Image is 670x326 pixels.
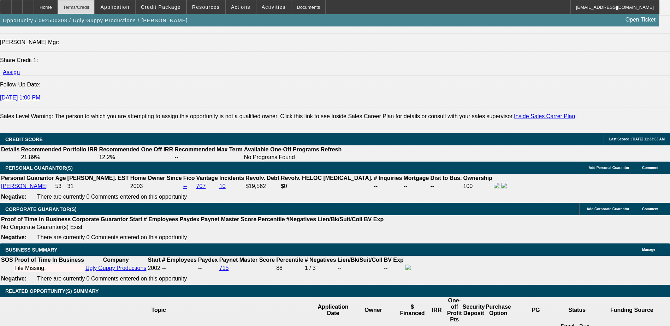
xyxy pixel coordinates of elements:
span: BUSINESS SUMMARY [5,247,57,253]
span: Add Corporate Guarantor [587,207,629,211]
td: $19,562 [245,182,280,190]
span: CORPORATE GUARANTOR(S) [5,206,77,212]
b: # Employees [162,257,197,263]
td: 31 [67,182,129,190]
th: SOS [1,256,13,264]
td: -- [373,182,402,190]
b: Age [55,175,66,181]
a: Ugly Guppy Productions [85,265,147,271]
th: IRR [427,297,447,323]
b: Paydex [198,257,218,263]
span: Credit Package [141,4,181,10]
th: Recommended Portfolio IRR [20,146,98,153]
td: No Corporate Guarantor(s) Exist [1,224,387,231]
th: Available One-Off Programs [244,146,320,153]
b: Personal Guarantor [1,175,54,181]
span: There are currently 0 Comments entered on this opportunity [37,194,187,200]
b: Negative: [1,276,26,282]
b: Start [148,257,160,263]
b: Fico [183,175,195,181]
b: Percentile [258,216,285,222]
b: # Negatives [305,257,336,263]
td: 100 [463,182,493,190]
span: Comment [642,166,658,170]
span: Activities [262,4,286,10]
td: 53 [55,182,66,190]
a: Inside Sales Carrer Plan [514,113,575,119]
td: -- [174,154,243,161]
span: Comment [642,207,658,211]
th: Security Deposit [462,297,485,323]
td: 12.2% [99,154,173,161]
td: -- [384,264,404,272]
span: Manage [642,248,655,252]
th: Owner [349,297,398,323]
b: #Negatives [286,216,316,222]
span: Add Personal Guarantor [588,166,629,170]
b: Company [103,257,129,263]
div: 88 [276,265,303,271]
a: 707 [196,183,206,189]
th: PG [511,297,561,323]
a: 715 [219,265,229,271]
span: PERSONAL GUARANTOR(S) [5,165,73,171]
a: 10 [219,183,226,189]
b: Percentile [276,257,303,263]
button: Activities [256,0,291,14]
b: Lien/Bk/Suit/Coll [338,257,383,263]
b: Paydex [180,216,200,222]
b: BV Exp [364,216,384,222]
td: -- [430,182,462,190]
b: BV Exp [384,257,404,263]
th: Proof of Time In Business [1,216,71,223]
b: # Inquiries [374,175,402,181]
button: Application [95,0,135,14]
b: Home Owner Since [130,175,182,181]
th: Details [1,146,20,153]
b: Corporate Guarantor [72,216,128,222]
td: No Programs Found [244,154,320,161]
span: Application [100,4,129,10]
b: [PERSON_NAME]. EST [67,175,129,181]
b: Lien/Bk/Suit/Coll [318,216,362,222]
span: 2003 [130,183,143,189]
b: Mortgage [404,175,429,181]
span: RELATED OPPORTUNITY(S) SUMMARY [5,288,99,294]
th: Purchase Option [485,297,511,323]
a: Assign [3,69,20,75]
b: # Employees [144,216,178,222]
button: Resources [187,0,225,14]
span: Actions [231,4,250,10]
a: Open Ticket [623,14,658,26]
label: The person to which you are attempting to assign this opportunity is not a qualified owner. Click... [55,113,577,119]
button: Actions [226,0,256,14]
span: CREDIT SCORE [5,137,43,142]
span: Resources [192,4,220,10]
th: One-off Profit Pts [447,297,462,323]
span: Last Scored: [DATE] 11:33:03 AM [609,137,665,141]
b: Paynet Master Score [201,216,256,222]
td: $0 [280,182,373,190]
td: 21.89% [20,154,98,161]
b: Negative: [1,234,26,240]
span: There are currently 0 Comments entered on this opportunity [37,276,187,282]
span: There are currently 0 Comments entered on this opportunity [37,234,187,240]
img: linkedin-icon.png [501,183,507,188]
b: Negative: [1,194,26,200]
th: Status [561,297,594,323]
div: 1 / 3 [305,265,336,271]
td: 2002 [147,264,161,272]
b: Revolv. HELOC [MEDICAL_DATA]. [281,175,373,181]
span: Opportunity / 092500308 / Ugly Guppy Productions / [PERSON_NAME] [3,18,188,23]
td: -- [198,264,218,272]
button: Credit Package [136,0,186,14]
div: File Missing. [14,265,84,271]
th: Funding Source [594,297,670,323]
th: Proof of Time In Business [14,256,84,264]
b: Paynet Master Score [219,257,275,263]
b: Start [129,216,142,222]
b: Dist to Bus. [431,175,462,181]
td: -- [337,264,383,272]
a: -- [183,183,187,189]
th: Refresh [320,146,342,153]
